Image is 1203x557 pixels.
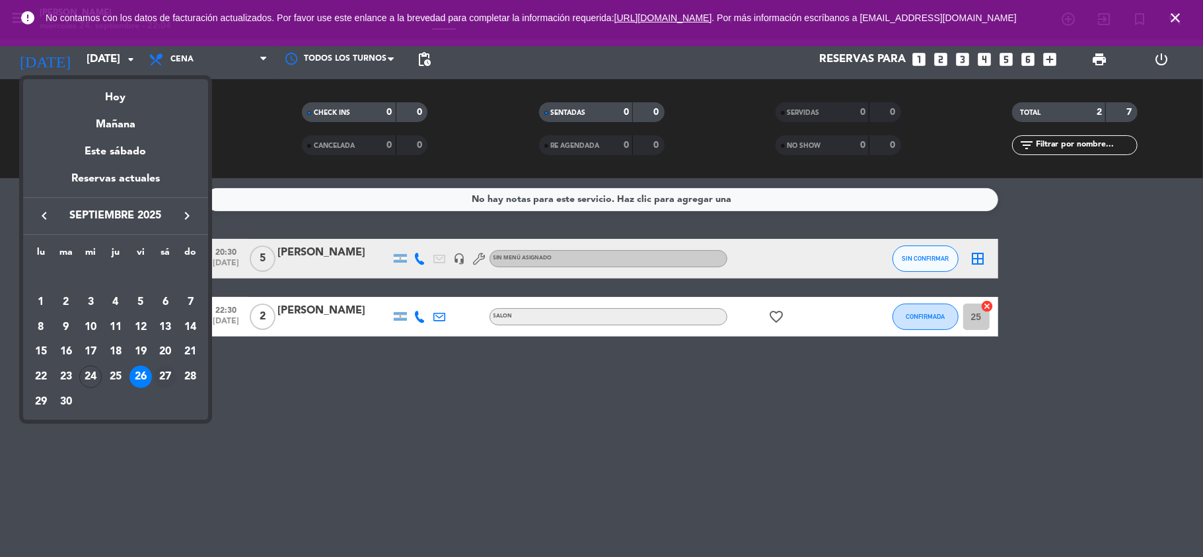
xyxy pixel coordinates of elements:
[128,339,153,364] td: 19 de septiembre de 2025
[129,291,152,313] div: 5
[54,315,79,340] td: 9 de septiembre de 2025
[153,339,178,364] td: 20 de septiembre de 2025
[129,316,152,339] div: 12
[79,341,102,363] div: 17
[179,208,195,224] i: keyboard_arrow_right
[78,339,103,364] td: 17 de septiembre de 2025
[30,341,52,363] div: 15
[30,366,52,388] div: 22
[28,364,54,389] td: 22 de septiembre de 2025
[153,364,178,389] td: 27 de septiembre de 2025
[179,341,201,363] div: 21
[28,389,54,414] td: 29 de septiembre de 2025
[153,315,178,340] td: 13 de septiembre de 2025
[128,364,153,389] td: 26 de septiembre de 2025
[103,290,128,315] td: 4 de septiembre de 2025
[175,207,199,224] button: keyboard_arrow_right
[55,366,77,388] div: 23
[54,364,79,389] td: 23 de septiembre de 2025
[178,245,203,265] th: domingo
[104,366,127,388] div: 25
[79,366,102,388] div: 24
[23,79,208,106] div: Hoy
[179,316,201,339] div: 14
[55,391,77,413] div: 30
[178,315,203,340] td: 14 de septiembre de 2025
[54,290,79,315] td: 2 de septiembre de 2025
[153,245,178,265] th: sábado
[55,291,77,313] div: 2
[23,133,208,170] div: Este sábado
[79,291,102,313] div: 3
[36,208,52,224] i: keyboard_arrow_left
[103,245,128,265] th: jueves
[28,245,54,265] th: lunes
[54,245,79,265] th: martes
[79,316,102,339] div: 10
[129,366,152,388] div: 26
[178,339,203,364] td: 21 de septiembre de 2025
[78,245,103,265] th: miércoles
[28,315,54,340] td: 8 de septiembre de 2025
[104,291,127,313] div: 4
[30,316,52,339] div: 8
[154,366,176,388] div: 27
[104,341,127,363] div: 18
[103,364,128,389] td: 25 de septiembre de 2025
[55,316,77,339] div: 9
[179,366,201,388] div: 28
[178,290,203,315] td: 7 de septiembre de 2025
[78,315,103,340] td: 10 de septiembre de 2025
[128,290,153,315] td: 5 de septiembre de 2025
[30,291,52,313] div: 1
[128,315,153,340] td: 12 de septiembre de 2025
[28,290,54,315] td: 1 de septiembre de 2025
[153,290,178,315] td: 6 de septiembre de 2025
[56,207,175,224] span: septiembre 2025
[179,291,201,313] div: 7
[128,245,153,265] th: viernes
[154,291,176,313] div: 6
[28,265,203,290] td: SEP.
[55,341,77,363] div: 16
[103,315,128,340] td: 11 de septiembre de 2025
[30,391,52,413] div: 29
[78,364,103,389] td: 24 de septiembre de 2025
[103,339,128,364] td: 18 de septiembre de 2025
[154,341,176,363] div: 20
[178,364,203,389] td: 28 de septiembre de 2025
[54,389,79,414] td: 30 de septiembre de 2025
[54,339,79,364] td: 16 de septiembre de 2025
[28,339,54,364] td: 15 de septiembre de 2025
[154,316,176,339] div: 13
[78,290,103,315] td: 3 de septiembre de 2025
[23,170,208,197] div: Reservas actuales
[104,316,127,339] div: 11
[32,207,56,224] button: keyboard_arrow_left
[23,106,208,133] div: Mañana
[129,341,152,363] div: 19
